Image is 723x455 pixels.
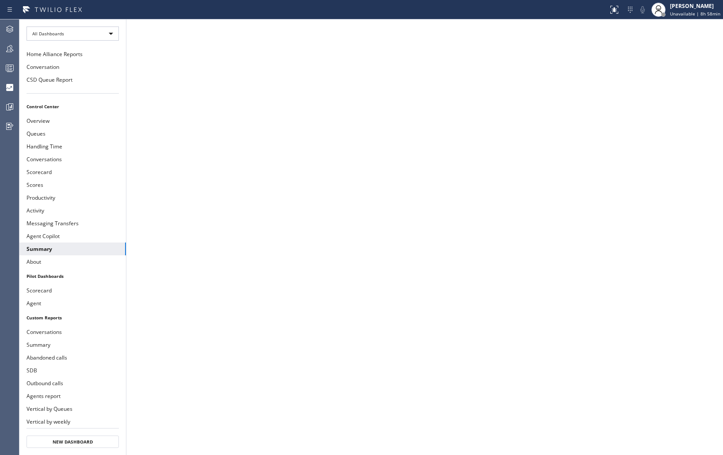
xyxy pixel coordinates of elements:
[19,61,126,73] button: Conversation
[19,284,126,297] button: Scorecard
[19,255,126,268] button: About
[19,48,126,61] button: Home Alliance Reports
[19,204,126,217] button: Activity
[19,217,126,230] button: Messaging Transfers
[27,27,119,41] div: All Dashboards
[19,297,126,310] button: Agent
[19,377,126,390] button: Outbound calls
[19,364,126,377] button: SDB
[19,402,126,415] button: Vertical by Queues
[19,73,126,86] button: CSD Queue Report
[19,243,126,255] button: Summary
[27,436,119,448] button: New Dashboard
[19,140,126,153] button: Handling Time
[636,4,649,16] button: Mute
[670,11,720,17] span: Unavailable | 8h 58min
[19,153,126,166] button: Conversations
[19,312,126,323] li: Custom Reports
[19,191,126,204] button: Productivity
[19,338,126,351] button: Summary
[19,101,126,112] li: Control Center
[19,390,126,402] button: Agents report
[19,415,126,428] button: Vertical by weekly
[19,178,126,191] button: Scores
[19,114,126,127] button: Overview
[19,326,126,338] button: Conversations
[19,166,126,178] button: Scorecard
[19,230,126,243] button: Agent Copilot
[126,19,723,455] iframe: dashboard_9f6bb337dffe
[19,127,126,140] button: Queues
[19,351,126,364] button: Abandoned calls
[670,2,720,10] div: [PERSON_NAME]
[19,270,126,282] li: Pilot Dashboards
